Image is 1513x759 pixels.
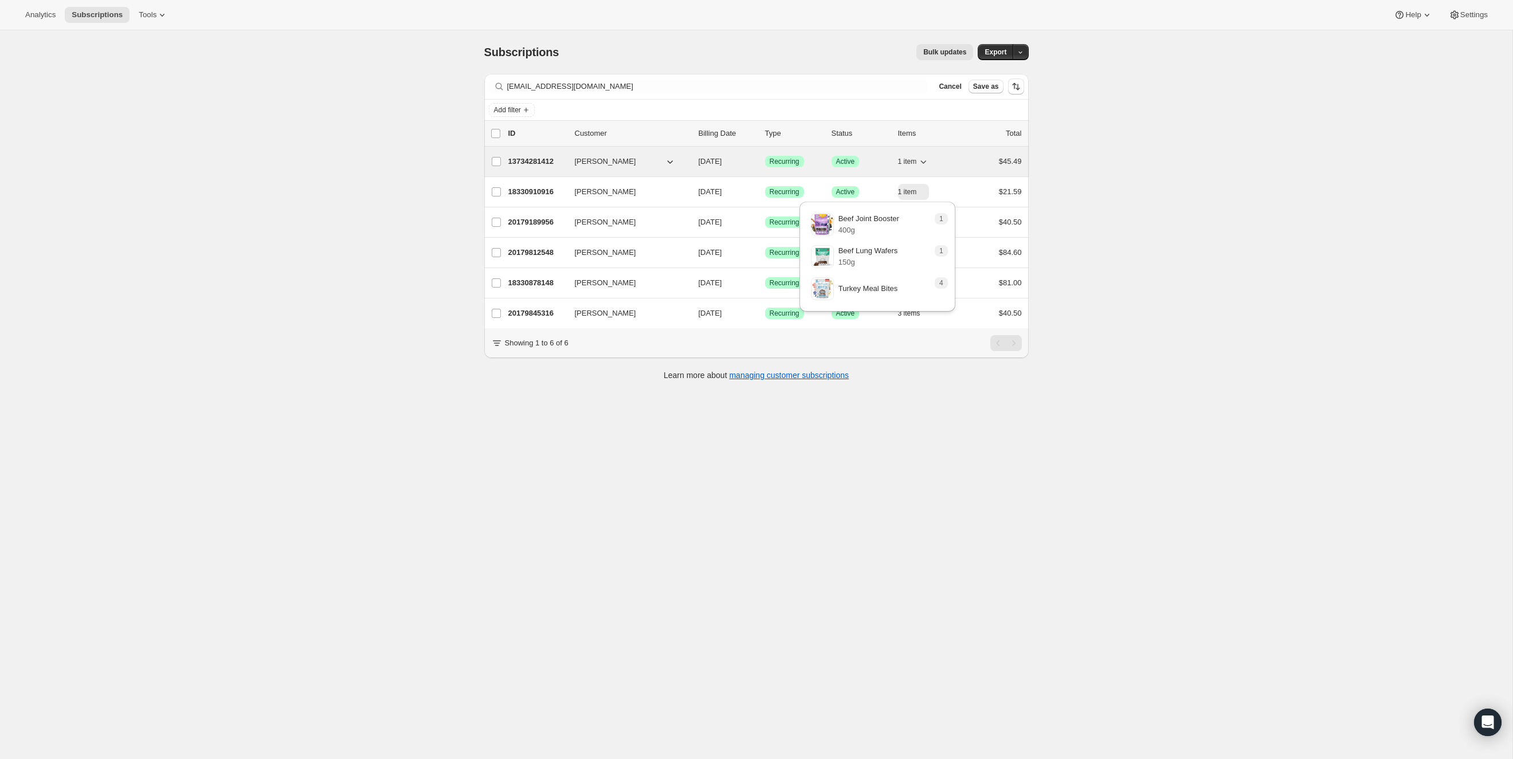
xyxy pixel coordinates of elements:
[508,156,566,167] p: 13734281412
[898,184,930,200] button: 1 item
[999,157,1022,166] span: $45.49
[765,128,822,139] div: Type
[770,187,799,196] span: Recurring
[1474,709,1502,736] div: Open Intercom Messenger
[770,248,799,257] span: Recurring
[568,304,683,323] button: [PERSON_NAME]
[729,371,849,380] a: managing customer subscriptions
[505,337,569,349] p: Showing 1 to 6 of 6
[838,283,898,294] p: Turkey Meal Bites
[934,80,966,93] button: Cancel
[508,247,566,258] p: 20179812548
[508,245,1022,261] div: 20179812548[PERSON_NAME][DATE]SuccessRecurringSuccessActive3 items$84.60
[508,305,1022,321] div: 20179845316[PERSON_NAME][DATE]SuccessRecurringSuccessActive3 items$40.50
[575,277,636,289] span: [PERSON_NAME]
[1460,10,1488,19] span: Settings
[568,183,683,201] button: [PERSON_NAME]
[575,217,636,228] span: [PERSON_NAME]
[770,278,799,288] span: Recurring
[699,128,756,139] p: Billing Date
[838,225,899,236] p: 400g
[770,309,799,318] span: Recurring
[811,277,834,300] img: variant image
[939,82,961,91] span: Cancel
[568,213,683,231] button: [PERSON_NAME]
[139,10,156,19] span: Tools
[939,214,943,223] span: 1
[65,7,130,23] button: Subscriptions
[575,128,689,139] p: Customer
[999,187,1022,196] span: $21.59
[1405,10,1421,19] span: Help
[699,187,722,196] span: [DATE]
[25,10,56,19] span: Analytics
[832,128,889,139] p: Status
[72,10,123,19] span: Subscriptions
[568,274,683,292] button: [PERSON_NAME]
[575,156,636,167] span: [PERSON_NAME]
[18,7,62,23] button: Analytics
[664,369,849,381] p: Learn more about
[1442,7,1495,23] button: Settings
[132,7,175,23] button: Tools
[923,48,966,57] span: Bulk updates
[836,157,855,166] span: Active
[575,186,636,198] span: [PERSON_NAME]
[811,213,834,236] img: variant image
[568,243,683,262] button: [PERSON_NAME]
[838,257,898,268] p: 150g
[508,217,566,228] p: 20179189956
[978,44,1013,60] button: Export
[969,80,1004,93] button: Save as
[999,218,1022,226] span: $40.50
[999,278,1022,287] span: $81.00
[508,128,1022,139] div: IDCustomerBilling DateTypeStatusItemsTotal
[575,308,636,319] span: [PERSON_NAME]
[508,186,566,198] p: 18330910916
[508,184,1022,200] div: 18330910916[PERSON_NAME][DATE]SuccessRecurringSuccessActive1 item$21.59
[990,335,1022,351] nav: Pagination
[508,275,1022,291] div: 18330878148[PERSON_NAME][DATE]SuccessRecurringSuccessActive1 item$81.00
[699,278,722,287] span: [DATE]
[898,187,917,196] span: 1 item
[985,48,1006,57] span: Export
[1387,7,1439,23] button: Help
[898,128,955,139] div: Items
[508,308,566,319] p: 20179845316
[508,214,1022,230] div: 20179189956[PERSON_NAME][DATE]SuccessRecurringSuccessActive3 items$40.50
[898,157,917,166] span: 1 item
[568,152,683,171] button: [PERSON_NAME]
[575,247,636,258] span: [PERSON_NAME]
[999,309,1022,317] span: $40.50
[508,277,566,289] p: 18330878148
[484,46,559,58] span: Subscriptions
[838,213,899,225] p: Beef Joint Booster
[494,105,521,115] span: Add filter
[699,309,722,317] span: [DATE]
[508,128,566,139] p: ID
[939,246,943,255] span: 1
[811,245,834,268] img: variant image
[770,157,799,166] span: Recurring
[699,218,722,226] span: [DATE]
[507,78,928,95] input: Filter subscribers
[999,248,1022,257] span: $84.60
[838,245,898,257] p: Beef Lung Wafers
[1006,128,1021,139] p: Total
[898,154,930,170] button: 1 item
[699,157,722,166] span: [DATE]
[489,103,535,117] button: Add filter
[1008,78,1024,95] button: Sort the results
[508,154,1022,170] div: 13734281412[PERSON_NAME][DATE]SuccessRecurringSuccessActive1 item$45.49
[836,187,855,196] span: Active
[770,218,799,227] span: Recurring
[973,82,999,91] span: Save as
[939,278,943,288] span: 4
[699,248,722,257] span: [DATE]
[916,44,973,60] button: Bulk updates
